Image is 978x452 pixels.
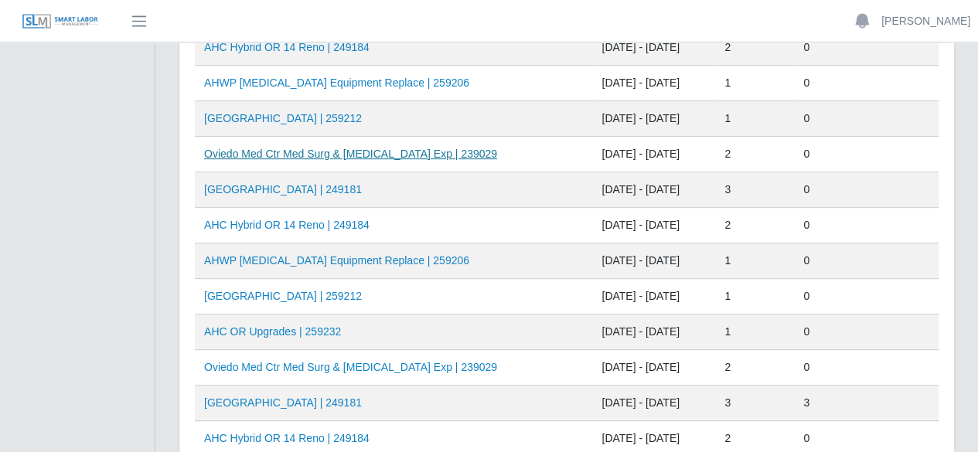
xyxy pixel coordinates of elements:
td: 0 [794,66,939,101]
td: 3 [794,386,939,421]
td: 0 [794,172,939,208]
a: AHC Hybrid OR 14 Reno | 249184 [204,41,370,53]
a: [GEOGRAPHIC_DATA] | 249181 [204,396,362,409]
td: [DATE] - [DATE] [592,30,715,66]
td: [DATE] - [DATE] [592,101,715,137]
td: 1 [715,243,794,279]
a: [GEOGRAPHIC_DATA] | 259212 [204,112,362,124]
td: 0 [794,30,939,66]
a: AHC Hybrid OR 14 Reno | 249184 [204,432,370,444]
td: 0 [794,208,939,243]
td: [DATE] - [DATE] [592,208,715,243]
td: 1 [715,66,794,101]
td: [DATE] - [DATE] [592,137,715,172]
td: 2 [715,137,794,172]
a: AHC OR Upgrades | 259232 [204,325,341,338]
td: [DATE] - [DATE] [592,386,715,421]
img: SLM Logo [22,13,99,30]
a: AHWP [MEDICAL_DATA] Equipment Replace | 259206 [204,76,469,89]
td: 1 [715,314,794,350]
a: AHC Hybrid OR 14 Reno | 249184 [204,219,370,231]
td: 0 [794,350,939,386]
td: 0 [794,101,939,137]
a: [GEOGRAPHIC_DATA] | 249181 [204,183,362,195]
td: 2 [715,350,794,386]
td: 0 [794,137,939,172]
td: 1 [715,101,794,137]
td: [DATE] - [DATE] [592,172,715,208]
td: [DATE] - [DATE] [592,279,715,314]
td: 3 [715,386,794,421]
td: 1 [715,279,794,314]
a: [GEOGRAPHIC_DATA] | 259212 [204,290,362,302]
td: 0 [794,243,939,279]
td: [DATE] - [DATE] [592,350,715,386]
a: AHWP [MEDICAL_DATA] Equipment Replace | 259206 [204,254,469,267]
td: 0 [794,279,939,314]
td: 3 [715,172,794,208]
td: [DATE] - [DATE] [592,243,715,279]
td: 0 [794,314,939,350]
td: 2 [715,208,794,243]
a: Oviedo Med Ctr Med Surg & [MEDICAL_DATA] Exp | 239029 [204,361,497,373]
a: Oviedo Med Ctr Med Surg & [MEDICAL_DATA] Exp | 239029 [204,148,497,160]
td: 2 [715,30,794,66]
a: [PERSON_NAME] [881,13,970,29]
td: [DATE] - [DATE] [592,314,715,350]
td: [DATE] - [DATE] [592,66,715,101]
